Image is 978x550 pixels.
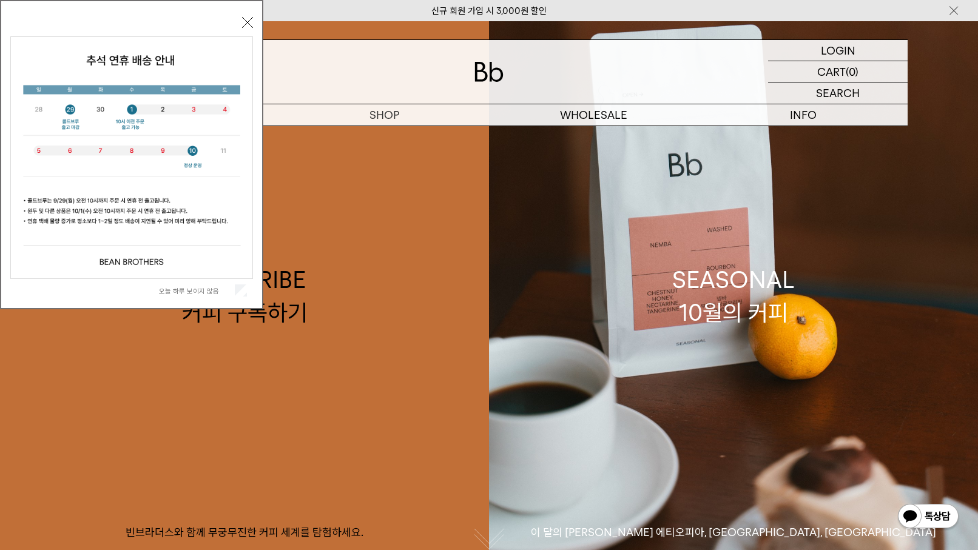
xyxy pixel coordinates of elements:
img: 로고 [474,62,504,82]
p: LOGIN [821,40,855,61]
a: CART (0) [768,61,908,82]
p: (0) [846,61,858,82]
p: 이 달의 [PERSON_NAME] 에티오피아, [GEOGRAPHIC_DATA], [GEOGRAPHIC_DATA] [489,525,978,540]
a: LOGIN [768,40,908,61]
img: 카카오톡 채널 1:1 채팅 버튼 [897,503,960,532]
p: CART [817,61,846,82]
p: SEARCH [816,82,860,104]
p: INFO [698,104,908,126]
div: SEASONAL 10월의 커피 [672,264,795,328]
img: 5e4d662c6b1424087153c0055ceb1a13_140731.jpg [11,37,252,278]
label: 오늘 하루 보이지 않음 [159,287,232,295]
a: SHOP [280,104,489,126]
a: 신규 회원 가입 시 3,000원 할인 [431,5,547,16]
p: WHOLESALE [489,104,698,126]
button: 닫기 [242,17,253,28]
